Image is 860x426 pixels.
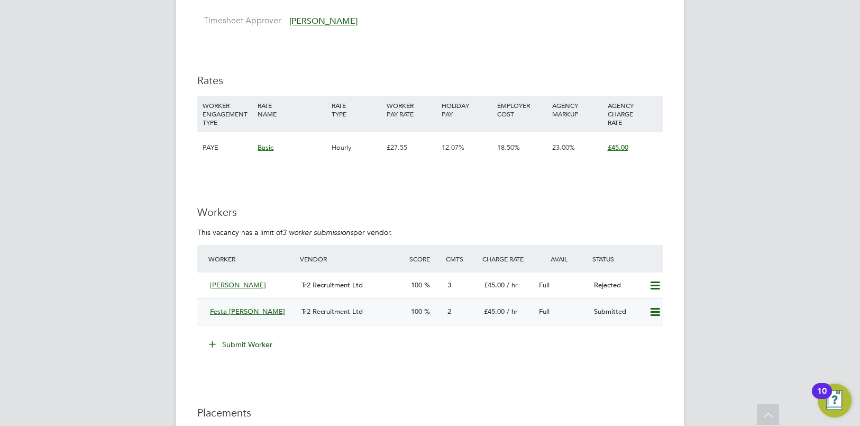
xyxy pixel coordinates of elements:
span: 23.00% [552,143,575,152]
label: Timesheet Approver [197,15,281,26]
div: Vendor [297,249,407,268]
span: Full [539,280,550,289]
span: 12.07% [442,143,464,152]
h3: Placements [197,406,663,420]
button: Open Resource Center, 10 new notifications [818,384,852,418]
span: 18.50% [497,143,520,152]
div: Charge Rate [480,249,535,268]
div: AGENCY MARKUP [550,96,605,123]
div: Rejected [590,277,645,294]
div: RATE NAME [255,96,328,123]
span: / hr [507,280,518,289]
em: 3 worker submissions [282,228,353,237]
span: 3 [447,280,451,289]
div: PAYE [200,132,255,163]
span: Full [539,307,550,316]
div: Avail [535,249,590,268]
span: Tr2 Recruitment Ltd [301,280,363,289]
h3: Rates [197,74,663,87]
div: 10 [817,391,827,405]
div: £27.55 [384,132,439,163]
div: Hourly [329,132,384,163]
div: Submitted [590,303,645,321]
div: WORKER PAY RATE [384,96,439,123]
span: 100 [411,307,422,316]
div: WORKER ENGAGEMENT TYPE [200,96,255,132]
span: / hr [507,307,518,316]
button: Submit Worker [202,336,281,353]
div: Score [407,249,443,268]
div: Status [590,249,663,268]
span: Tr2 Recruitment Ltd [301,307,363,316]
span: [PERSON_NAME] [289,16,358,27]
span: 100 [411,280,422,289]
span: £45.00 [608,143,628,152]
span: [PERSON_NAME] [210,280,266,289]
span: 2 [447,307,451,316]
div: EMPLOYER COST [495,96,550,123]
div: RATE TYPE [329,96,384,123]
h3: Workers [197,205,663,219]
div: HOLIDAY PAY [439,96,494,123]
span: £45.00 [484,280,505,289]
div: AGENCY CHARGE RATE [605,96,660,132]
span: Festa [PERSON_NAME] [210,307,285,316]
p: This vacancy has a limit of per vendor. [197,228,663,237]
span: Basic [258,143,273,152]
span: £45.00 [484,307,505,316]
div: Worker [206,249,297,268]
div: Cmts [443,249,480,268]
